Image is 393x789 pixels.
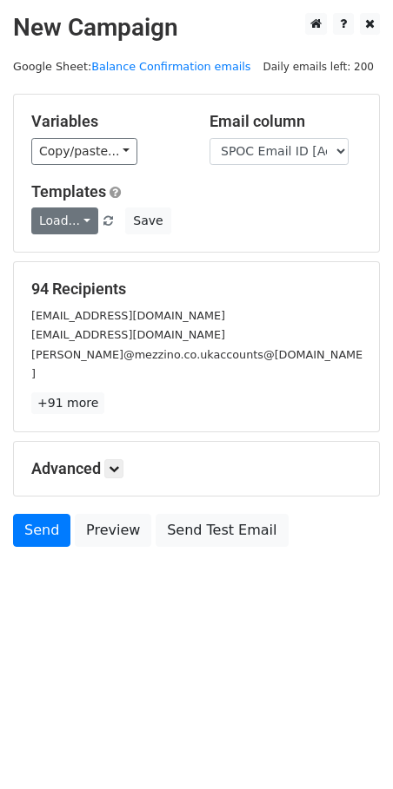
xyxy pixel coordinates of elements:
[125,207,170,234] button: Save
[13,514,70,547] a: Send
[75,514,151,547] a: Preview
[31,182,106,201] a: Templates
[13,13,380,43] h2: New Campaign
[31,112,183,131] h5: Variables
[31,138,137,165] a: Copy/paste...
[31,279,362,299] h5: 94 Recipients
[91,60,250,73] a: Balance Confirmation emails
[256,60,380,73] a: Daily emails left: 200
[31,392,104,414] a: +91 more
[31,459,362,478] h5: Advanced
[256,57,380,76] span: Daily emails left: 200
[31,309,225,322] small: [EMAIL_ADDRESS][DOMAIN_NAME]
[31,348,363,381] small: [PERSON_NAME]@mezzino.co.ukaccounts@[DOMAIN_NAME]
[306,706,393,789] iframe: Chat Widget
[210,112,362,131] h5: Email column
[13,60,250,73] small: Google Sheet:
[156,514,288,547] a: Send Test Email
[31,207,98,234] a: Load...
[31,328,225,341] small: [EMAIL_ADDRESS][DOMAIN_NAME]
